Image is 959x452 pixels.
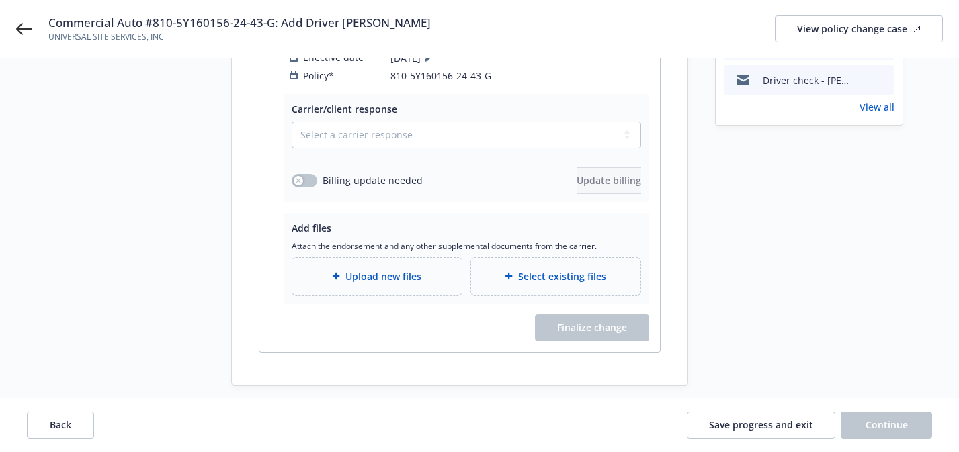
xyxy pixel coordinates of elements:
[345,269,421,283] span: Upload new files
[577,174,641,187] span: Update billing
[797,16,921,42] div: View policy change case
[557,321,627,334] span: Finalize change
[856,73,866,87] button: download file
[323,173,423,187] span: Billing update needed
[709,418,813,431] span: Save progress and exit
[27,412,94,439] button: Back
[48,15,431,31] span: Commercial Auto #810-5Y160156-24-43-G: Add Driver [PERSON_NAME]
[50,418,71,431] span: Back
[292,257,462,296] div: Upload new files
[292,222,331,234] span: Add files
[518,269,606,283] span: Select existing files
[577,167,641,194] button: Update billing
[48,31,431,43] span: UNIVERSAL SITE SERVICES, INC
[470,257,641,296] div: Select existing files
[866,418,908,431] span: Continue
[303,69,334,83] span: Policy*
[841,412,932,439] button: Continue
[877,73,889,87] button: preview file
[535,314,649,341] span: Finalize change
[860,100,894,114] a: View all
[687,412,835,439] button: Save progress and exit
[292,103,397,116] span: Carrier/client response
[390,69,491,83] span: 810-5Y160156-24-43-G
[292,240,641,252] span: Attach the endorsement and any other supplemental documents from the carrier.
[775,15,943,42] a: View policy change case
[763,73,850,87] div: Driver check - [PERSON_NAME].eml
